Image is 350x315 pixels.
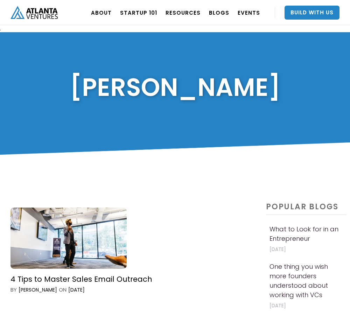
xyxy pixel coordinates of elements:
a: ABOUT [91,3,112,22]
a: Startup 101 [120,3,157,22]
a: BLOGS [209,3,229,22]
a: 4 Tips to Master Sales Email Outreachby[PERSON_NAME]ON[DATE] [3,198,257,303]
h4: What to Look for in an Entrepreneur [269,224,343,243]
a: RESOURCES [166,3,201,22]
a: EVENTS [238,3,260,22]
div: by [10,286,17,293]
p: [DATE] [269,301,343,310]
div: [DATE] [68,286,85,293]
div: [PERSON_NAME] [19,286,57,293]
p: [DATE] [269,245,343,254]
div: 4 Tips to Master Sales Email Outreach [10,274,152,284]
a: Build With Us [285,6,339,20]
h4: One thing you wish more founders understood about working with VCs [269,262,343,300]
a: One thing you wish more founders understood about working with VCs[DATE] [266,259,346,314]
div: ON [59,286,66,293]
h4: popular BLOGS [266,203,346,215]
a: What to Look for in an Entrepreneur[DATE] [266,222,346,257]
